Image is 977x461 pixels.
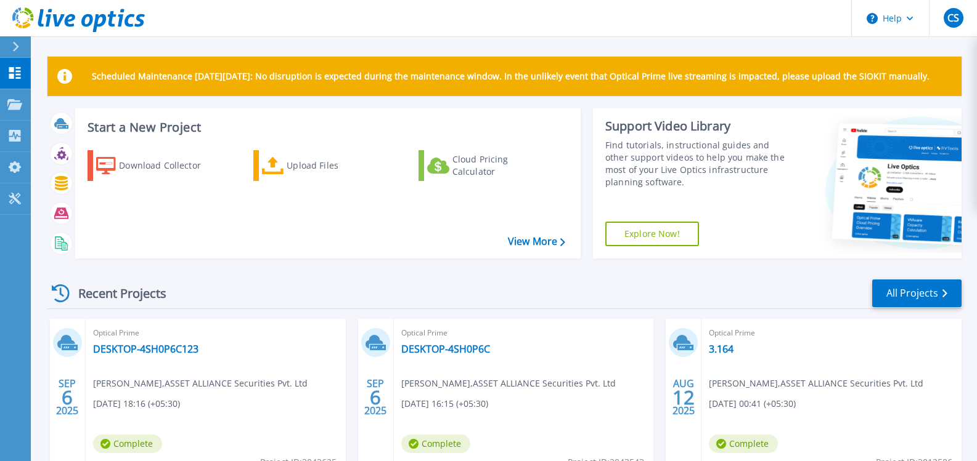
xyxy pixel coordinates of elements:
h3: Start a New Project [88,121,565,134]
span: Complete [93,435,162,453]
span: [PERSON_NAME] , ASSET ALLIANCE Securities Pvt. Ltd [93,377,308,390]
a: DESKTOP-4SH0P6C [401,343,490,355]
a: DESKTOP-4SH0P6C123 [93,343,198,355]
span: 6 [370,392,381,403]
div: AUG 2025 [672,375,695,420]
span: Complete [401,435,470,453]
div: Cloud Pricing Calculator [452,153,551,178]
span: [DATE] 00:41 (+05:30) [709,397,796,411]
a: Download Collector [88,150,225,181]
span: Optical Prime [401,326,647,340]
a: Cloud Pricing Calculator [419,150,556,181]
div: Support Video Library [605,118,791,134]
div: Find tutorials, instructional guides and other support videos to help you make the most of your L... [605,139,791,188]
a: Explore Now! [605,222,699,246]
a: View More [508,236,565,247]
span: 12 [672,392,695,403]
span: [DATE] 16:15 (+05:30) [401,397,488,411]
a: All Projects [872,279,962,307]
span: [PERSON_NAME] , ASSET ALLIANCE Securities Pvt. Ltd [401,377,616,390]
span: Optical Prime [709,326,954,340]
div: SEP 2025 [364,375,387,420]
a: 3.164 [709,343,734,355]
div: Download Collector [119,153,218,178]
span: CS [947,13,959,23]
a: Upload Files [253,150,391,181]
span: Complete [709,435,778,453]
div: SEP 2025 [55,375,79,420]
span: 6 [62,392,73,403]
span: [PERSON_NAME] , ASSET ALLIANCE Securities Pvt. Ltd [709,377,923,390]
span: [DATE] 18:16 (+05:30) [93,397,180,411]
p: Scheduled Maintenance [DATE][DATE]: No disruption is expected during the maintenance window. In t... [92,71,930,81]
span: Optical Prime [93,326,338,340]
div: Recent Projects [47,278,183,308]
div: Upload Files [287,153,385,178]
